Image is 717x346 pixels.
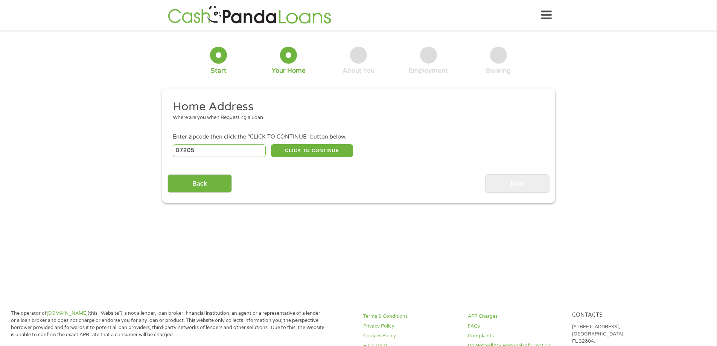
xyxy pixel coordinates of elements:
[485,174,550,193] input: Next
[47,310,88,316] a: [DOMAIN_NAME]
[363,332,459,340] a: Cookies Policy
[173,133,544,141] div: Enter zipcode then click the "CLICK TO CONTINUE" button below.
[572,323,668,345] p: [STREET_ADDRESS], [GEOGRAPHIC_DATA], FL 32804.
[167,174,232,193] input: Back
[343,67,374,75] div: About You
[173,144,266,157] input: Enter Zipcode (e.g 01510)
[572,312,668,319] h4: Contacts
[468,313,563,320] a: APR Charges
[363,313,459,320] a: Terms & Conditions
[272,67,306,75] div: Your Home
[468,323,563,330] a: FAQs
[173,99,539,114] h2: Home Address
[486,67,511,75] div: Banking
[11,310,325,338] p: The operator of (this “Website”) is not a lender, loan broker, financial institution, an agent or...
[271,144,353,157] button: CLICK TO CONTINUE
[166,5,333,26] img: GetLoanNow Logo
[468,332,563,340] a: Complaints
[211,67,227,75] div: Start
[363,323,459,330] a: Privacy Policy
[409,67,448,75] div: Employment
[173,114,539,122] div: Where are you when Requesting a Loan.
